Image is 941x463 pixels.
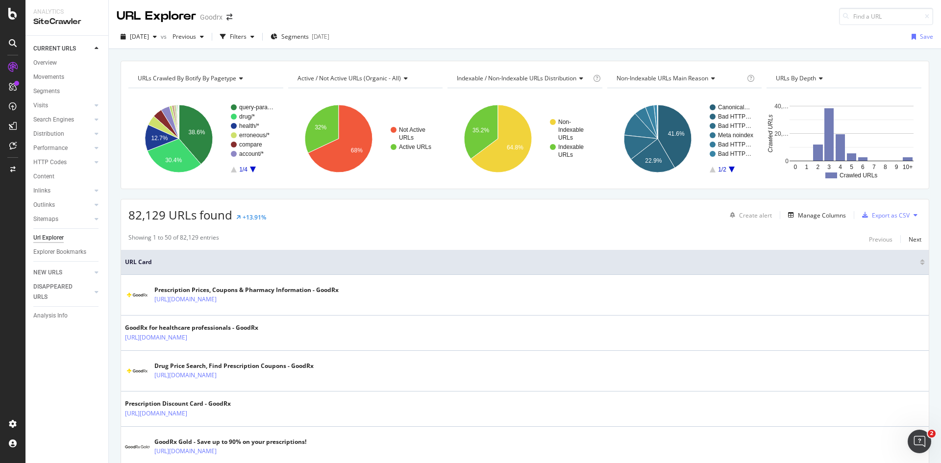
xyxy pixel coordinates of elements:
[154,370,217,380] a: [URL][DOMAIN_NAME]
[718,132,753,139] text: Meta noindex
[315,124,326,131] text: 32%
[33,129,64,139] div: Distribution
[776,74,816,82] span: URLs by Depth
[718,141,751,148] text: Bad HTTP…
[472,127,489,134] text: 35.2%
[33,8,100,16] div: Analytics
[399,126,425,133] text: Not Active
[130,32,149,41] span: 2025 Aug. 15th
[558,126,584,133] text: Indexable
[718,113,751,120] text: Bad HTTP…
[33,282,83,302] div: DISAPPEARED URLS
[226,14,232,21] div: arrow-right-arrow-left
[33,171,54,182] div: Content
[903,164,913,171] text: 10+
[154,362,314,370] div: Drug Price Search, Find Prescription Coupons - GoodRx
[33,311,101,321] a: Analysis Info
[617,74,708,82] span: Non-Indexable URLs Main Reason
[33,233,64,243] div: Url Explorer
[281,32,309,41] span: Segments
[169,29,208,45] button: Previous
[726,207,772,223] button: Create alert
[399,134,414,141] text: URLs
[125,399,231,408] div: Prescription Discount Card - GoodRx
[33,86,60,97] div: Segments
[33,157,67,168] div: HTTP Codes
[125,445,149,448] img: main image
[558,151,573,158] text: URLs
[457,74,576,82] span: Indexable / Non-Indexable URLs distribution
[33,115,92,125] a: Search Engines
[920,32,933,41] div: Save
[117,8,196,24] div: URL Explorer
[267,29,333,45] button: Segments[DATE]
[296,71,434,86] h4: Active / Not Active URLs
[33,247,86,257] div: Explorer Bookmarks
[399,144,431,150] text: Active URLs
[33,311,68,321] div: Analysis Info
[839,164,842,171] text: 4
[230,32,247,41] div: Filters
[767,96,921,181] svg: A chart.
[786,158,789,165] text: 0
[33,86,101,97] a: Segments
[33,233,101,243] a: Url Explorer
[297,74,401,82] span: Active / Not Active URLs (organic - all)
[33,115,74,125] div: Search Engines
[33,100,48,111] div: Visits
[739,211,772,219] div: Create alert
[117,29,161,45] button: [DATE]
[154,438,306,446] div: GoodRx Gold - Save up to 90% on your prescriptions!
[239,113,255,120] text: drug/*
[125,323,258,332] div: GoodRx for healthcare professionals - GoodRx
[33,171,101,182] a: Content
[872,164,876,171] text: 7
[668,130,684,137] text: 41.6%
[558,134,573,141] text: URLs
[33,100,92,111] a: Visits
[239,104,273,111] text: query-para…
[908,29,933,45] button: Save
[615,71,745,86] h4: Non-Indexable URLs Main Reason
[775,103,789,110] text: 40,…
[239,166,248,173] text: 1/4
[154,286,339,294] div: Prescription Prices, Coupons & Pharmacy Information - GoodRx
[794,164,797,171] text: 0
[125,409,187,418] a: [URL][DOMAIN_NAME]
[125,365,149,377] img: main image
[858,207,910,223] button: Export as CSV
[869,233,892,245] button: Previous
[718,104,750,111] text: Canonical…
[909,233,921,245] button: Next
[33,129,92,139] a: Distribution
[447,96,601,181] div: A chart.
[33,186,50,196] div: Inlinks
[33,44,76,54] div: CURRENT URLS
[718,150,751,157] text: Bad HTTP…
[239,122,259,129] text: health/*
[33,214,58,224] div: Sitemaps
[817,164,820,171] text: 2
[909,235,921,244] div: Next
[154,446,217,456] a: [URL][DOMAIN_NAME]
[884,164,887,171] text: 8
[33,72,101,82] a: Movements
[558,119,571,125] text: Non-
[165,157,182,164] text: 30.4%
[128,207,232,223] span: 82,129 URLs found
[33,157,92,168] a: HTTP Codes
[350,147,362,154] text: 68%
[128,233,219,245] div: Showing 1 to 50 of 82,129 entries
[718,166,726,173] text: 1/2
[136,71,274,86] h4: URLs Crawled By Botify By pagetype
[288,96,442,181] div: A chart.
[239,132,270,139] text: erroneous/*
[645,157,662,164] text: 22.9%
[33,268,92,278] a: NEW URLS
[607,96,761,181] svg: A chart.
[774,71,913,86] h4: URLs by Depth
[312,32,329,41] div: [DATE]
[216,29,258,45] button: Filters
